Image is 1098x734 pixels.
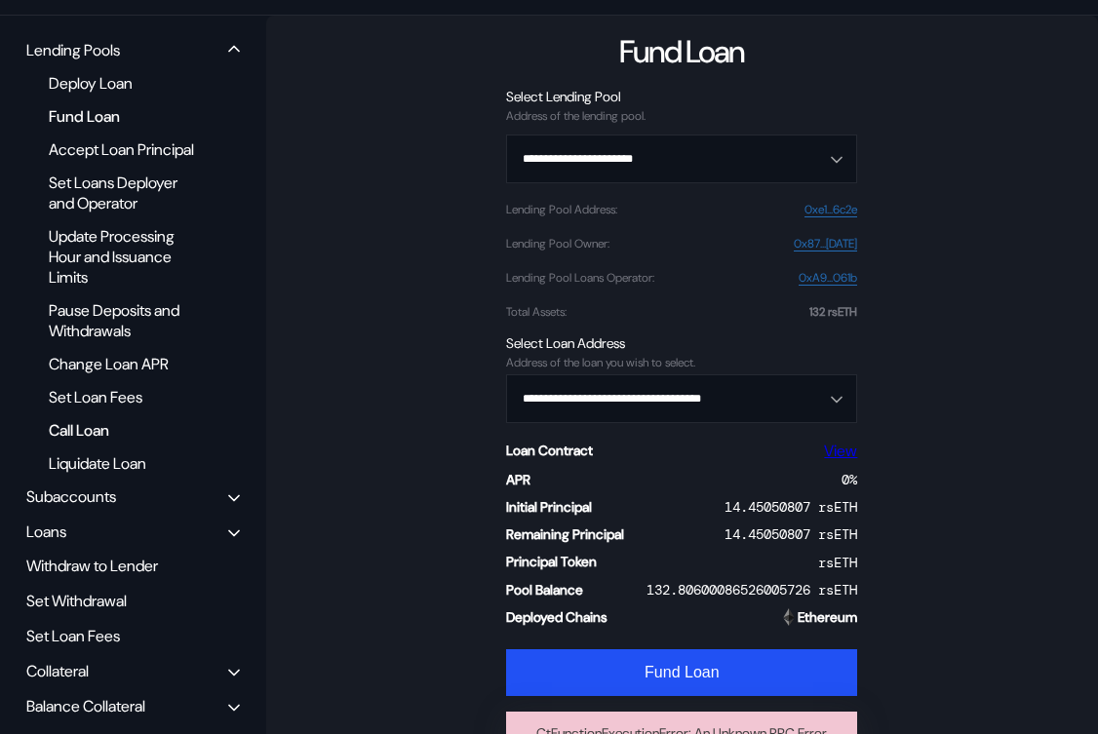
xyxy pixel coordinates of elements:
div: Address of the loan you wish to select. [506,356,857,369]
div: Lending Pools [26,40,120,60]
div: APR [506,471,530,488]
div: Lending Pool Loans Operator : [506,271,654,285]
div: Fund Loan [619,31,744,72]
div: Subaccounts [26,486,116,507]
a: View [824,441,857,461]
div: Collateral [26,661,89,681]
div: Update Processing Hour and Issuance Limits [39,223,216,290]
div: Lending Pool Owner : [506,237,609,251]
div: Select Lending Pool [506,88,857,105]
div: Set Loans Deployer and Operator [39,170,216,216]
div: 0 % [842,471,857,488]
div: Loans [26,522,66,542]
div: Loan Contract [506,442,593,459]
div: Deployed Chains [506,608,608,626]
a: 0xe1...6c2e [804,203,857,217]
a: 0x87...[DATE] [794,237,857,251]
div: Pool Balance [506,581,583,599]
div: Initial Principal [506,498,592,516]
div: Fund Loan [39,103,216,130]
div: Set Loan Fees [20,621,247,651]
div: Set Withdrawal [20,586,247,616]
div: Set Loan Fees [39,384,216,410]
div: rsETH [818,554,857,571]
div: Call Loan [39,417,216,444]
div: 14.45050807 rsETH [725,498,857,516]
img: Ethereum [780,608,798,626]
div: Liquidate Loan [39,450,216,477]
div: Remaining Principal [506,525,624,543]
div: 132 rsETH [809,305,857,319]
div: Deploy Loan [39,70,216,97]
div: Principal Token [506,553,597,570]
div: Address of the lending pool. [506,109,857,123]
button: Open menu [506,135,857,183]
div: Lending Pool Address : [506,203,617,216]
button: Fund Loan [506,649,857,696]
div: 132.80600086526005726 rsETH [647,581,857,599]
div: Pause Deposits and Withdrawals [39,297,216,344]
button: Open menu [506,374,857,423]
div: Ethereum [798,608,857,626]
div: Select Loan Address [506,334,857,352]
div: Balance Collateral [26,696,145,716]
div: Withdraw to Lender [20,551,247,581]
div: Total Assets : [506,305,567,319]
div: Change Loan APR [39,351,216,377]
div: 14.45050807 rsETH [725,525,857,543]
div: Accept Loan Principal [39,136,216,163]
a: 0xA9...061b [799,271,857,286]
